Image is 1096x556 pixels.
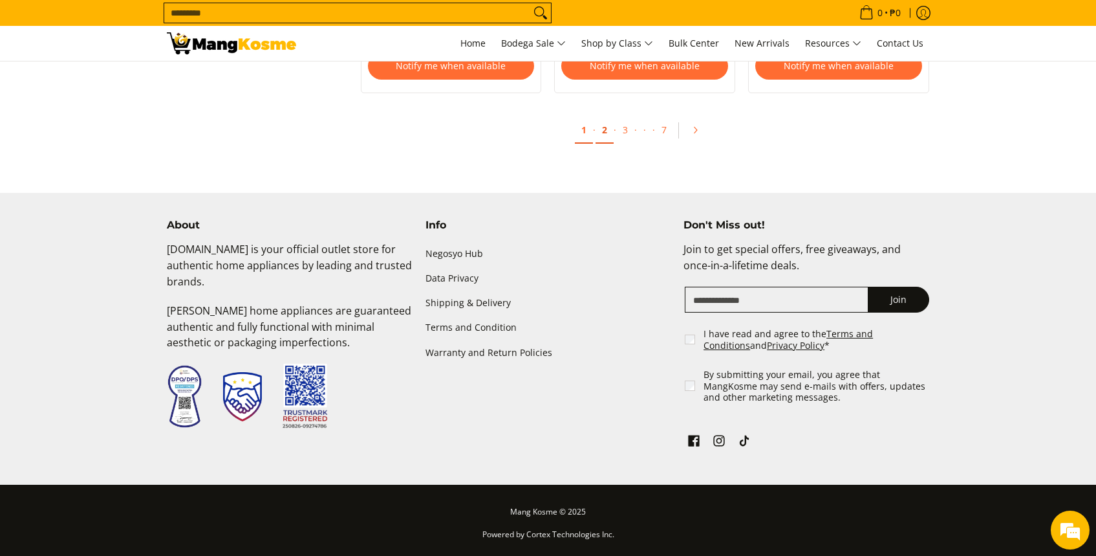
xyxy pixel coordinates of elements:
span: · [593,124,596,136]
a: Bodega Sale [495,26,572,61]
img: Trustmark Seal [223,372,262,421]
a: Terms and Conditions [704,328,873,351]
a: Privacy Policy [767,339,824,351]
a: Terms and Condition [425,316,671,340]
p: [DOMAIN_NAME] is your official outlet store for authentic home appliances by leading and trusted ... [167,241,413,302]
button: Notify me when available [755,52,922,80]
a: See Mang Kosme on Facebook [685,432,703,454]
span: · [634,124,637,136]
p: [PERSON_NAME] home appliances are guaranteed authentic and fully functional with minimal aestheti... [167,303,413,364]
span: Home [460,37,486,49]
p: Powered by Cortex Technologies Inc. [167,527,930,550]
a: New Arrivals [728,26,796,61]
a: Shop by Class [575,26,660,61]
ul: Pagination [354,113,936,154]
button: Notify me when available [368,52,535,80]
span: 0 [876,8,885,17]
h4: About [167,219,413,232]
a: Data Privacy [425,267,671,291]
span: · [652,124,655,136]
span: Shop by Class [581,36,653,52]
p: Mang Kosme © 2025 [167,504,930,527]
a: Resources [799,26,868,61]
a: Warranty and Return Policies [425,340,671,365]
a: 1 [575,117,593,144]
a: Contact Us [870,26,930,61]
nav: Main Menu [309,26,930,61]
a: Shipping & Delivery [425,291,671,316]
button: Notify me when available [561,52,728,80]
a: See Mang Kosme on TikTok [735,432,753,454]
a: 2 [596,117,614,144]
button: Join [868,287,929,313]
span: • [855,6,905,20]
span: Contact Us [877,37,923,49]
button: Search [530,3,551,23]
h4: Don't Miss out! [683,219,929,232]
span: ₱0 [888,8,903,17]
a: Negosyo Hub [425,241,671,266]
span: Bodega Sale [501,36,566,52]
span: New Arrivals [735,37,790,49]
a: See Mang Kosme on Instagram [710,432,728,454]
a: 3 [616,117,634,142]
img: Trustmark QR [283,364,328,429]
span: Bulk Center [669,37,719,49]
a: 7 [655,117,673,142]
span: · [637,117,652,142]
a: Home [454,26,492,61]
span: Resources [805,36,861,52]
label: I have read and agree to the and * [704,328,930,351]
span: · [614,124,616,136]
img: Class B Class B | Mang Kosme [167,32,296,54]
a: Bulk Center [662,26,725,61]
label: By submitting your email, you agree that MangKosme may send e-mails with offers, updates and othe... [704,369,930,403]
p: Join to get special offers, free giveaways, and once-in-a-lifetime deals. [683,241,929,287]
h4: Info [425,219,671,232]
img: Data Privacy Seal [167,364,202,428]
